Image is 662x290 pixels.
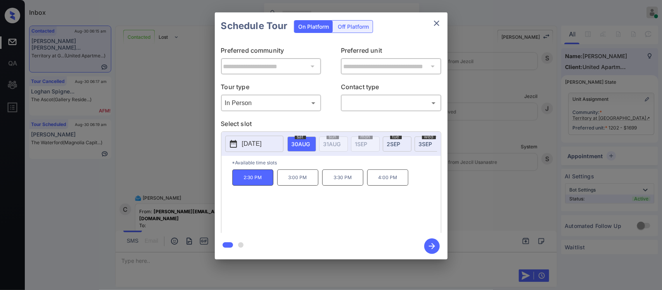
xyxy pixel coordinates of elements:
p: 2:30 PM [232,169,273,186]
span: 3 SEP [419,141,432,147]
h2: Schedule Tour [215,12,294,40]
span: 30 AUG [292,141,310,147]
p: Select slot [221,119,441,131]
p: Contact type [341,82,441,95]
p: *Available time slots [232,156,441,169]
div: Off Platform [334,21,373,33]
p: 4:00 PM [367,169,408,186]
button: [DATE] [225,136,283,152]
span: 2 SEP [387,141,401,147]
div: date-select [383,136,411,152]
div: In Person [223,97,320,109]
span: sat [295,135,306,139]
p: Preferred unit [341,46,441,58]
button: btn-next [420,236,444,256]
p: [DATE] [242,139,262,148]
span: tue [390,135,402,139]
div: On Platform [294,21,333,33]
p: Tour type [221,82,321,95]
div: date-select [287,136,316,152]
div: date-select [415,136,443,152]
p: 3:30 PM [322,169,363,186]
button: close [429,16,444,31]
span: wed [422,135,436,139]
p: Preferred community [221,46,321,58]
p: 3:00 PM [277,169,318,186]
